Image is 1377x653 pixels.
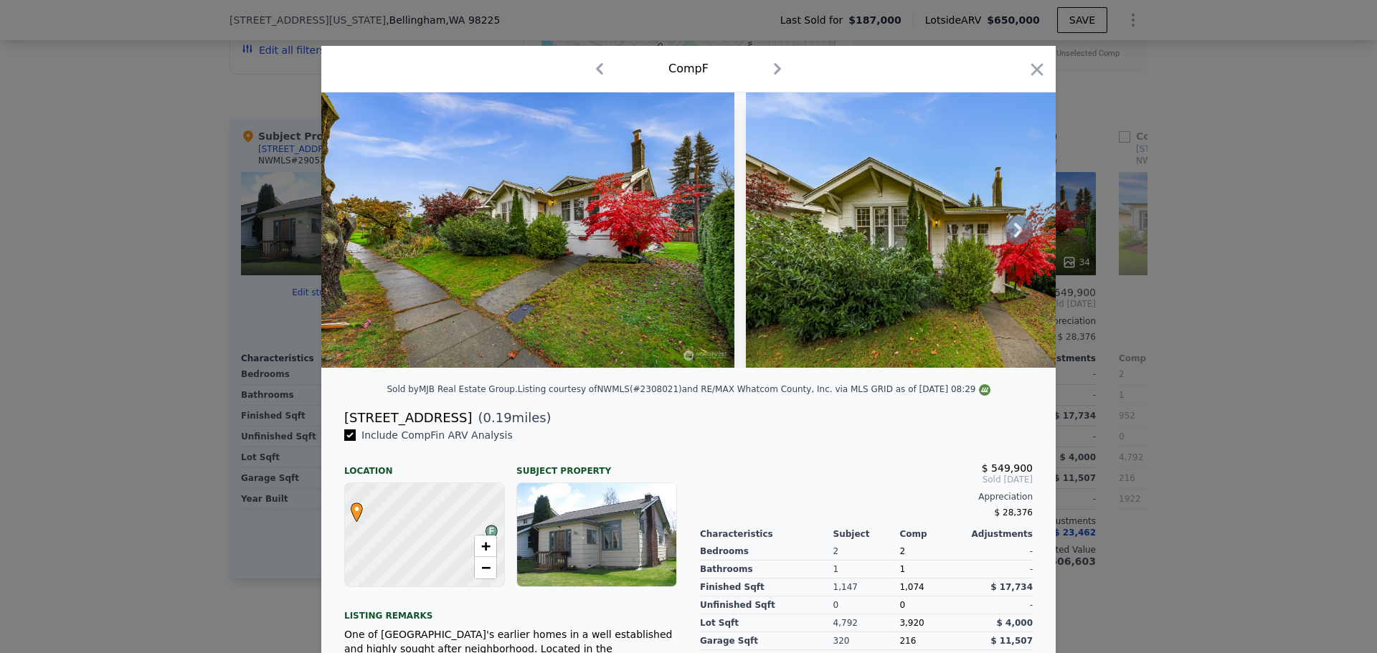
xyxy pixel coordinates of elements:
[700,578,833,596] div: Finished Sqft
[344,408,472,428] div: [STREET_ADDRESS]
[481,558,491,576] span: −
[833,614,900,632] div: 4,792
[966,528,1033,540] div: Adjustments
[321,92,734,368] img: Property Img
[700,543,833,561] div: Bedrooms
[899,618,924,628] span: 3,920
[483,410,512,425] span: 0.19
[482,525,491,533] div: F
[990,636,1033,646] span: $ 11,507
[700,491,1033,502] div: Appreciation
[344,454,505,477] div: Location
[700,632,833,650] div: Garage Sqft
[475,535,496,557] a: Zoom in
[700,474,1033,485] span: Sold [DATE]
[746,92,1160,368] img: Property Img
[982,462,1033,474] span: $ 549,900
[518,384,990,394] div: Listing courtesy of NWMLS (#2308021) and RE/MAX Whatcom County, Inc. via MLS GRID as of [DATE] 08:29
[668,60,709,77] div: Comp F
[475,557,496,578] a: Zoom out
[997,618,1033,628] span: $ 4,000
[899,528,966,540] div: Comp
[833,596,900,614] div: 0
[995,507,1033,518] span: $ 28,376
[899,582,924,592] span: 1,074
[344,599,677,621] div: Listing remarks
[899,561,966,578] div: 1
[356,429,519,441] span: Include Comp F in ARV Analysis
[899,600,905,610] span: 0
[990,582,1033,592] span: $ 17,734
[979,384,990,396] img: NWMLS Logo
[472,408,551,428] span: ( miles)
[833,528,900,540] div: Subject
[700,528,833,540] div: Characteristics
[833,632,900,650] div: 320
[481,537,491,555] span: +
[347,502,356,511] div: •
[833,578,900,596] div: 1,147
[966,543,1033,561] div: -
[700,596,833,614] div: Unfinished Sqft
[833,561,900,578] div: 1
[966,561,1033,578] div: -
[700,561,833,578] div: Bathrooms
[516,454,677,477] div: Subject Property
[347,498,366,520] span: •
[966,596,1033,614] div: -
[387,384,517,394] div: Sold by MJB Real Estate Group .
[899,546,905,556] span: 2
[482,525,501,538] span: F
[833,543,900,561] div: 2
[700,614,833,632] div: Lot Sqft
[899,636,916,646] span: 216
